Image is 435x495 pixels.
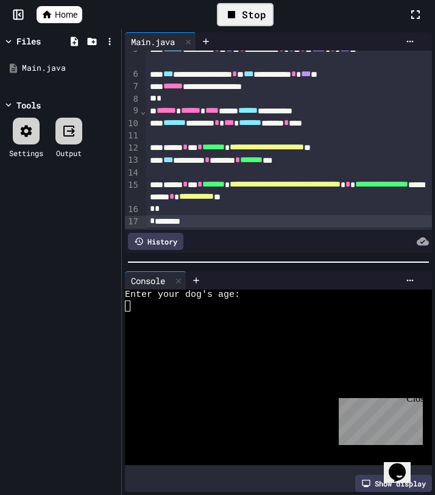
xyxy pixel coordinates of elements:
div: 10 [125,118,140,130]
div: Main.java [125,35,181,48]
div: 17 [125,216,140,228]
div: Chat with us now!Close [5,5,84,77]
div: 16 [125,204,140,216]
span: Enter your dog's age: [125,290,240,301]
iframe: chat widget [384,446,423,483]
span: Home [55,9,77,21]
div: Show display [355,475,432,492]
div: Output [56,148,82,158]
div: Tools [16,99,41,112]
div: 9 [125,105,140,117]
iframe: chat widget [334,393,423,445]
div: 7 [125,80,140,93]
div: Settings [9,148,43,158]
div: Files [16,35,41,48]
div: 5 [125,43,140,68]
div: 8 [125,93,140,105]
div: Console [125,274,171,287]
div: 6 [125,68,140,80]
div: Main.java [125,32,196,51]
div: 18 [125,229,140,241]
div: 13 [125,154,140,166]
div: Console [125,271,186,290]
div: 15 [125,179,140,204]
div: 14 [125,167,140,179]
div: Stop [217,3,274,26]
span: Fold line [140,106,146,116]
a: Home [37,6,82,23]
div: 12 [125,142,140,154]
div: Main.java [22,62,117,74]
div: 11 [125,130,140,142]
div: History [128,233,183,250]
